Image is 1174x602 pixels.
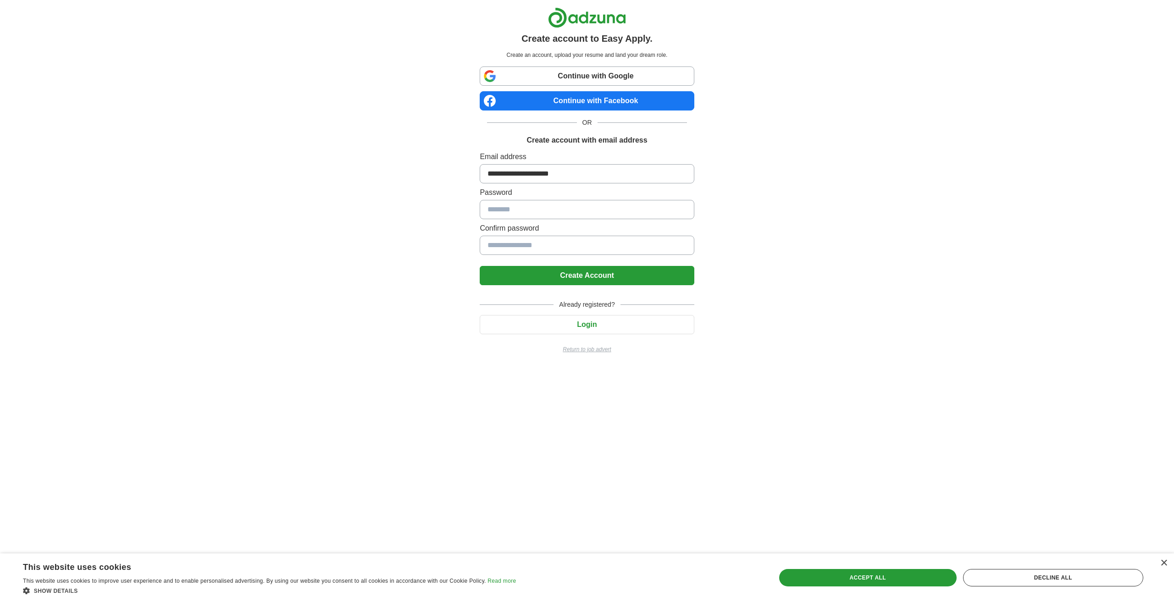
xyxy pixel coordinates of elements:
span: OR [577,118,598,127]
span: This website uses cookies to improve user experience and to enable personalised advertising. By u... [23,578,486,584]
div: This website uses cookies [23,559,493,573]
button: Login [480,315,694,334]
a: Continue with Google [480,66,694,86]
div: Accept all [779,569,957,586]
img: Adzuna logo [548,7,626,28]
div: Close [1160,560,1167,567]
label: Confirm password [480,223,694,234]
label: Email address [480,151,694,162]
a: Login [480,320,694,328]
a: Continue with Facebook [480,91,694,110]
span: Already registered? [554,300,620,309]
h1: Create account with email address [526,135,647,146]
a: Read more, opens a new window [487,578,516,584]
p: Create an account, upload your resume and land your dream role. [482,51,692,59]
label: Password [480,187,694,198]
span: Show details [34,588,78,594]
a: Return to job advert [480,345,694,353]
div: Decline all [963,569,1143,586]
button: Create Account [480,266,694,285]
div: Show details [23,586,516,595]
h1: Create account to Easy Apply. [521,32,653,45]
